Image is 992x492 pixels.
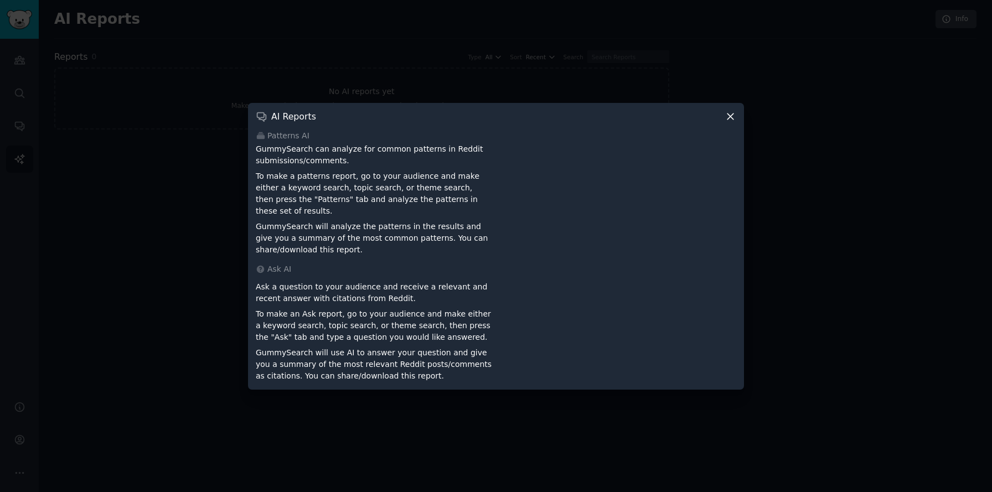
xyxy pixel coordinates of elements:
[256,347,492,382] p: GummySearch will use AI to answer your question and give you a summary of the most relevant Reddi...
[256,308,492,343] p: To make an Ask report, go to your audience and make either a keyword search, topic search, or the...
[271,111,316,122] h3: AI Reports
[256,130,736,142] div: Patterns AI
[256,281,492,304] p: Ask a question to your audience and receive a relevant and recent answer with citations from Reddit.
[256,143,492,167] p: GummySearch can analyze for common patterns in Reddit submissions/comments.
[256,170,492,217] p: To make a patterns report, go to your audience and make either a keyword search, topic search, or...
[256,263,736,275] div: Ask AI
[256,221,492,256] p: GummySearch will analyze the patterns in the results and give you a summary of the most common pa...
[500,143,736,243] iframe: YouTube video player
